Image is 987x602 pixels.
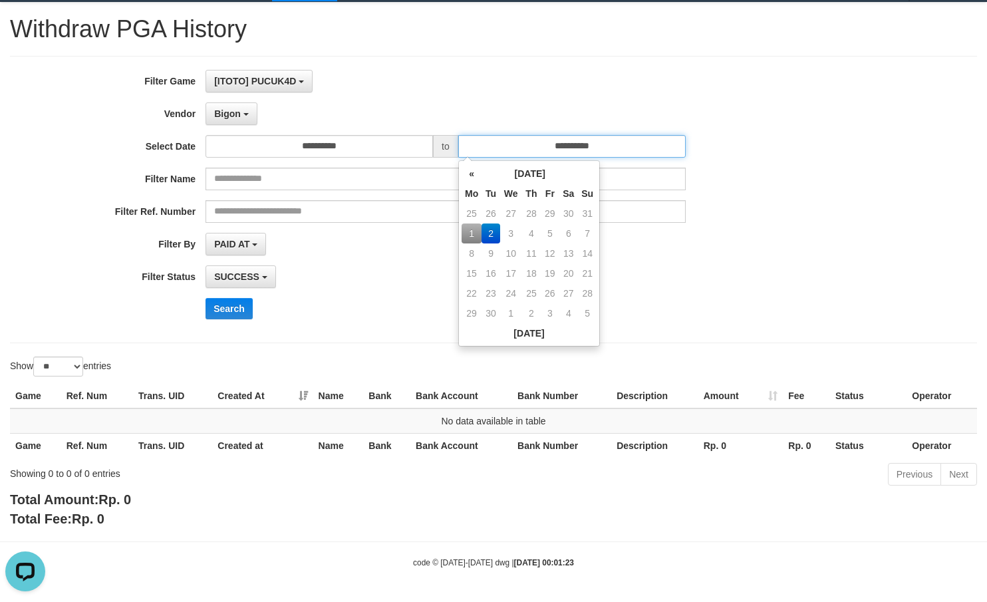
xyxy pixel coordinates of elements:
[482,303,500,323] td: 30
[462,164,482,184] th: «
[611,433,698,458] th: Description
[214,271,259,282] span: SUCCESS
[482,164,578,184] th: [DATE]
[214,239,249,249] span: PAID AT
[482,263,500,283] td: 16
[206,70,313,92] button: [ITOTO] PUCUK4D
[541,303,559,323] td: 3
[907,384,977,408] th: Operator
[462,243,482,263] td: 8
[313,384,364,408] th: Name
[830,384,907,408] th: Status
[500,243,522,263] td: 10
[482,243,500,263] td: 9
[541,184,559,204] th: Fr
[578,283,597,303] td: 28
[541,283,559,303] td: 26
[462,283,482,303] td: 22
[500,303,522,323] td: 1
[482,224,500,243] td: 2
[10,357,111,376] label: Show entries
[33,357,83,376] select: Showentries
[462,184,482,204] th: Mo
[559,184,578,204] th: Sa
[522,263,541,283] td: 18
[541,224,559,243] td: 5
[522,204,541,224] td: 28
[10,16,977,43] h1: Withdraw PGA History
[500,263,522,283] td: 17
[559,303,578,323] td: 4
[206,298,253,319] button: Search
[578,224,597,243] td: 7
[462,303,482,323] td: 29
[206,102,257,125] button: Bigon
[500,184,522,204] th: We
[98,492,131,507] span: Rp. 0
[541,204,559,224] td: 29
[72,512,104,526] span: Rp. 0
[888,463,941,486] a: Previous
[482,283,500,303] td: 23
[522,283,541,303] td: 25
[783,384,830,408] th: Fee
[611,384,698,408] th: Description
[522,184,541,204] th: Th
[578,184,597,204] th: Su
[214,108,241,119] span: Bigon
[10,492,131,507] b: Total Amount:
[10,433,61,458] th: Game
[133,433,212,458] th: Trans. UID
[462,224,482,243] td: 1
[578,204,597,224] td: 31
[522,224,541,243] td: 4
[578,243,597,263] td: 14
[10,384,61,408] th: Game
[410,433,512,458] th: Bank Account
[500,283,522,303] td: 24
[313,433,364,458] th: Name
[10,462,401,480] div: Showing 0 to 0 of 0 entries
[10,512,104,526] b: Total Fee:
[514,558,574,567] strong: [DATE] 00:01:23
[133,384,212,408] th: Trans. UID
[10,408,977,434] td: No data available in table
[907,433,977,458] th: Operator
[940,463,977,486] a: Next
[783,433,830,458] th: Rp. 0
[559,263,578,283] td: 20
[462,204,482,224] td: 25
[830,433,907,458] th: Status
[578,263,597,283] td: 21
[482,204,500,224] td: 26
[462,323,597,343] th: [DATE]
[212,433,313,458] th: Created at
[363,384,410,408] th: Bank
[698,433,783,458] th: Rp. 0
[363,433,410,458] th: Bank
[212,384,313,408] th: Created At: activate to sort column ascending
[500,224,522,243] td: 3
[512,384,611,408] th: Bank Number
[500,204,522,224] td: 27
[61,384,133,408] th: Ref. Num
[522,243,541,263] td: 11
[410,384,512,408] th: Bank Account
[559,224,578,243] td: 6
[413,558,574,567] small: code © [DATE]-[DATE] dwg |
[541,243,559,263] td: 12
[206,265,276,288] button: SUCCESS
[559,243,578,263] td: 13
[522,303,541,323] td: 2
[462,263,482,283] td: 15
[559,204,578,224] td: 30
[698,384,783,408] th: Amount: activate to sort column ascending
[433,135,458,158] span: to
[5,5,45,45] button: Open LiveChat chat widget
[61,433,133,458] th: Ref. Num
[512,433,611,458] th: Bank Number
[559,283,578,303] td: 27
[214,76,296,86] span: [ITOTO] PUCUK4D
[206,233,266,255] button: PAID AT
[578,303,597,323] td: 5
